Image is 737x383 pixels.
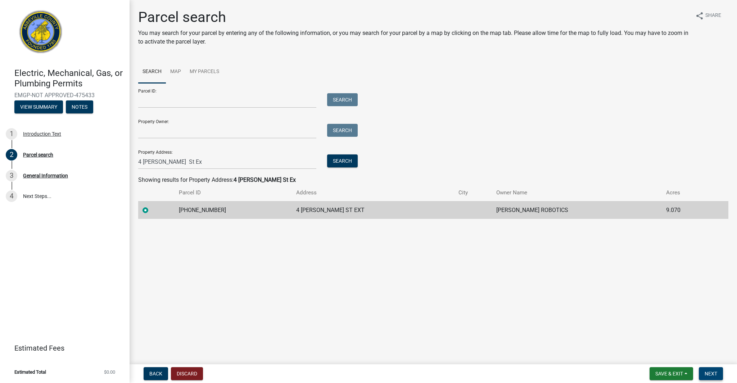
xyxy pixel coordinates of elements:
[327,124,358,137] button: Search
[171,367,203,380] button: Discard
[14,370,46,374] span: Estimated Total
[185,60,223,84] a: My Parcels
[327,93,358,106] button: Search
[292,201,454,219] td: 4 [PERSON_NAME] ST EXT
[689,9,727,23] button: shareShare
[104,370,115,374] span: $0.00
[14,104,63,110] wm-modal-confirm: Summary
[23,152,53,157] div: Parcel search
[662,201,710,219] td: 9.070
[23,131,61,136] div: Introduction Text
[138,176,728,184] div: Showing results for Property Address:
[175,184,292,201] th: Parcel ID
[292,184,454,201] th: Address
[6,341,118,355] a: Estimated Fees
[138,60,166,84] a: Search
[6,190,17,202] div: 4
[695,12,704,20] i: share
[492,201,662,219] td: [PERSON_NAME] ROBOTICS
[327,154,358,167] button: Search
[699,367,723,380] button: Next
[655,371,683,377] span: Save & Exit
[705,371,717,377] span: Next
[492,184,662,201] th: Owner Name
[23,173,68,178] div: General Information
[6,170,17,181] div: 3
[14,68,124,89] h4: Electric, Mechanical, Gas, or Plumbing Permits
[66,104,93,110] wm-modal-confirm: Notes
[650,367,693,380] button: Save & Exit
[454,184,492,201] th: City
[66,100,93,113] button: Notes
[14,92,115,99] span: EMGP-NOT APPROVED-475433
[138,29,689,46] p: You may search for your parcel by entering any of the following information, or you may search fo...
[234,176,296,183] strong: 4 [PERSON_NAME] St Ex
[138,9,689,26] h1: Parcel search
[166,60,185,84] a: Map
[144,367,168,380] button: Back
[149,371,162,377] span: Back
[662,184,710,201] th: Acres
[14,8,67,60] img: Abbeville County, South Carolina
[705,12,721,20] span: Share
[175,201,292,219] td: [PHONE_NUMBER]
[14,100,63,113] button: View Summary
[6,149,17,161] div: 2
[6,128,17,140] div: 1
